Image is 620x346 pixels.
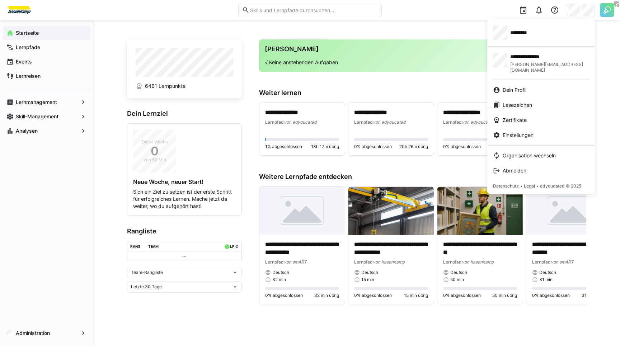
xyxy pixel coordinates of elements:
[524,183,535,189] span: Legal
[503,101,532,109] span: Lesezeichen
[510,62,589,73] span: [PERSON_NAME][EMAIL_ADDRESS][DOMAIN_NAME]
[503,167,526,174] span: Abmelden
[536,183,539,189] span: •
[503,132,534,139] span: Einstellungen
[503,152,556,159] span: Organisation wechseln
[493,183,519,189] span: Datenschutz
[520,183,522,189] span: •
[503,117,527,124] span: Zertifikate
[503,86,526,94] span: Dein Profil
[540,183,581,189] span: edyoucated © 2025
